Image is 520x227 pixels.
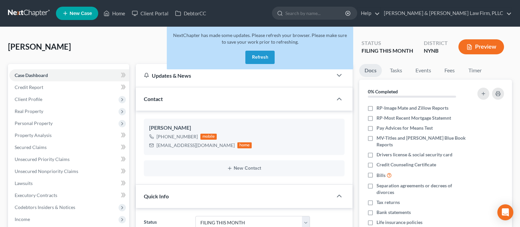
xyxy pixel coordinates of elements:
a: Lawsuits [9,177,129,189]
a: Client Portal [129,7,172,19]
span: Lawsuits [15,180,33,186]
strong: 0% Completed [368,89,398,94]
a: Tasks [385,64,407,77]
div: District [424,39,448,47]
span: Codebtors Insiders & Notices [15,204,75,210]
span: Tax returns [377,199,400,206]
div: FILING THIS MONTH [362,47,413,55]
div: Open Intercom Messenger [497,204,513,220]
span: [PERSON_NAME] [8,42,71,51]
span: Personal Property [15,120,53,126]
span: Credit Counseling Certificate [377,161,436,168]
span: Executory Contracts [15,192,57,198]
span: Property Analysis [15,132,52,138]
span: RP-Most Recent Mortgage Statemnt [377,115,451,121]
a: Events [410,64,436,77]
a: Unsecured Priority Claims [9,153,129,165]
a: Property Analysis [9,129,129,141]
span: Unsecured Priority Claims [15,156,70,162]
span: Income [15,216,30,222]
a: Docs [359,64,382,77]
button: Preview [458,39,504,54]
span: Credit Report [15,84,43,90]
div: [PERSON_NAME] [149,124,339,132]
span: Bank statements [377,209,411,216]
span: NextChapter has made some updates. Please refresh your browser. Please make sure to save your wor... [173,32,347,45]
a: DebtorCC [172,7,209,19]
span: New Case [70,11,92,16]
span: Separation agreements or decrees of divorces [377,182,468,196]
a: Timer [463,64,487,77]
span: Bills [377,172,386,179]
div: home [237,142,252,148]
div: mobile [200,134,217,140]
div: NYNB [424,47,448,55]
span: Real Property [15,108,43,114]
span: Contact [144,96,163,102]
a: Credit Report [9,81,129,93]
div: Updates & News [144,72,325,79]
span: Case Dashboard [15,72,48,78]
a: Home [100,7,129,19]
span: Unsecured Nonpriority Claims [15,168,78,174]
button: New Contact [149,166,339,171]
span: Life insurance policies [377,219,422,226]
span: Quick Info [144,193,169,199]
span: RP-Image Mate and Zillow Reports [377,105,448,111]
span: MV-Titles and [PERSON_NAME] Blue Book Reports [377,135,468,148]
div: [EMAIL_ADDRESS][DOMAIN_NAME] [156,142,235,149]
input: Search by name... [285,7,346,19]
div: Status [362,39,413,47]
span: Secured Claims [15,144,47,150]
a: Help [358,7,380,19]
a: Unsecured Nonpriority Claims [9,165,129,177]
a: Fees [439,64,460,77]
a: [PERSON_NAME] & [PERSON_NAME] Law Firm, PLLC [381,7,512,19]
span: Client Profile [15,96,42,102]
span: Drivers license & social security card [377,151,452,158]
a: Executory Contracts [9,189,129,201]
a: Secured Claims [9,141,129,153]
button: Refresh [245,51,275,64]
span: Pay Advices for Means Test [377,125,433,131]
div: [PHONE_NUMBER] [156,133,198,140]
a: Case Dashboard [9,69,129,81]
